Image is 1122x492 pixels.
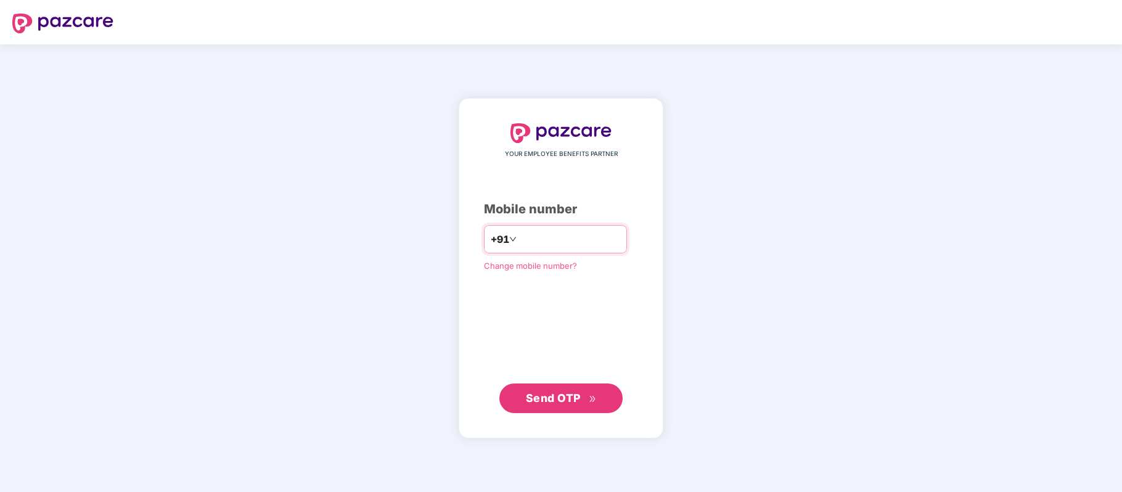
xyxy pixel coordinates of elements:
[505,149,618,159] span: YOUR EMPLOYEE BENEFITS PARTNER
[12,14,113,33] img: logo
[484,200,638,219] div: Mobile number
[526,392,581,404] span: Send OTP
[491,232,509,247] span: +91
[589,395,597,403] span: double-right
[499,383,623,413] button: Send OTPdouble-right
[510,123,612,143] img: logo
[484,261,577,271] a: Change mobile number?
[509,236,517,243] span: down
